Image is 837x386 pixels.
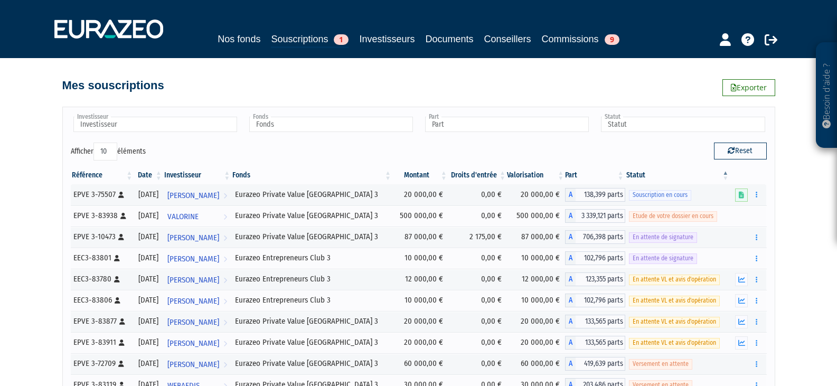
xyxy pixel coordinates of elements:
[565,209,576,223] span: A
[62,79,164,92] h4: Mes souscriptions
[167,270,219,290] span: [PERSON_NAME]
[223,249,227,269] i: Voir l'investisseur
[235,231,389,242] div: Eurazeo Private Value [GEOGRAPHIC_DATA] 3
[137,252,159,263] div: [DATE]
[722,79,775,96] a: Exporter
[507,311,565,332] td: 20 000,00 €
[565,336,576,350] span: A
[565,251,576,265] span: A
[334,34,349,45] span: 1
[137,231,159,242] div: [DATE]
[565,272,625,286] div: A - Eurazeo Entrepreneurs Club 3
[565,315,576,328] span: A
[73,358,130,369] div: EPVE 3-72709
[223,228,227,248] i: Voir l'investisseur
[167,334,219,353] span: [PERSON_NAME]
[223,186,227,205] i: Voir l'investisseur
[484,32,531,46] a: Conseillers
[629,275,720,285] span: En attente VL et avis d'opération
[163,227,231,248] a: [PERSON_NAME]
[235,252,389,263] div: Eurazeo Entrepreneurs Club 3
[448,227,507,248] td: 2 175,00 €
[448,332,507,353] td: 0,00 €
[73,189,130,200] div: EPVE 3-75507
[576,209,625,223] span: 3 339,121 parts
[137,210,159,221] div: [DATE]
[73,252,130,263] div: EEC3-83801
[448,269,507,290] td: 0,00 €
[73,295,130,306] div: EEC3-83806
[507,332,565,353] td: 20 000,00 €
[137,358,159,369] div: [DATE]
[507,166,565,184] th: Valorisation: activer pour trier la colonne par ordre croissant
[448,290,507,311] td: 0,00 €
[629,211,717,221] span: Etude de votre dossier en cours
[235,316,389,327] div: Eurazeo Private Value [GEOGRAPHIC_DATA] 3
[392,227,448,248] td: 87 000,00 €
[118,234,124,240] i: [Français] Personne physique
[73,231,130,242] div: EPVE 3-10473
[629,253,697,263] span: En attente de signature
[73,210,130,221] div: EPVE 3-83938
[448,166,507,184] th: Droits d'entrée: activer pour trier la colonne par ordre croissant
[167,313,219,332] span: [PERSON_NAME]
[392,184,448,205] td: 20 000,00 €
[73,274,130,285] div: EEC3-83780
[223,270,227,290] i: Voir l'investisseur
[163,166,231,184] th: Investisseur: activer pour trier la colonne par ordre croissant
[218,32,260,46] a: Nos fonds
[114,255,120,261] i: [Français] Personne physique
[93,143,117,161] select: Afficheréléments
[235,274,389,285] div: Eurazeo Entrepreneurs Club 3
[223,291,227,311] i: Voir l'investisseur
[54,20,163,39] img: 1732889491-logotype_eurazeo_blanc_rvb.png
[163,290,231,311] a: [PERSON_NAME]
[426,32,474,46] a: Documents
[576,336,625,350] span: 133,565 parts
[235,189,389,200] div: Eurazeo Private Value [GEOGRAPHIC_DATA] 3
[167,186,219,205] span: [PERSON_NAME]
[134,166,163,184] th: Date: activer pour trier la colonne par ordre croissant
[392,248,448,269] td: 10 000,00 €
[137,274,159,285] div: [DATE]
[629,296,720,306] span: En attente VL et avis d'opération
[163,269,231,290] a: [PERSON_NAME]
[576,230,625,244] span: 706,398 parts
[625,166,730,184] th: Statut : activer pour trier la colonne par ordre d&eacute;croissant
[448,353,507,374] td: 0,00 €
[629,190,691,200] span: Souscription en cours
[565,357,576,371] span: A
[507,205,565,227] td: 500 000,00 €
[163,205,231,227] a: VALORINE
[119,318,125,325] i: [Français] Personne physique
[137,337,159,348] div: [DATE]
[821,48,833,143] p: Besoin d'aide ?
[137,316,159,327] div: [DATE]
[71,166,134,184] th: Référence : activer pour trier la colonne par ordre croissant
[223,313,227,332] i: Voir l'investisseur
[605,34,619,45] span: 9
[163,332,231,353] a: [PERSON_NAME]
[73,337,130,348] div: EPVE 3-83911
[448,205,507,227] td: 0,00 €
[223,334,227,353] i: Voir l'investisseur
[565,166,625,184] th: Part: activer pour trier la colonne par ordre croissant
[120,213,126,219] i: [Français] Personne physique
[629,359,692,369] span: Versement en attente
[565,188,625,202] div: A - Eurazeo Private Value Europe 3
[507,248,565,269] td: 10 000,00 €
[71,143,146,161] label: Afficher éléments
[392,290,448,311] td: 10 000,00 €
[118,361,124,367] i: [Français] Personne physique
[576,357,625,371] span: 419,639 parts
[163,311,231,332] a: [PERSON_NAME]
[114,276,120,283] i: [Français] Personne physique
[629,232,697,242] span: En attente de signature
[392,353,448,374] td: 60 000,00 €
[163,353,231,374] a: [PERSON_NAME]
[448,184,507,205] td: 0,00 €
[629,317,720,327] span: En attente VL et avis d'opération
[73,316,130,327] div: EPVE 3-83877
[118,192,124,198] i: [Français] Personne physique
[565,272,576,286] span: A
